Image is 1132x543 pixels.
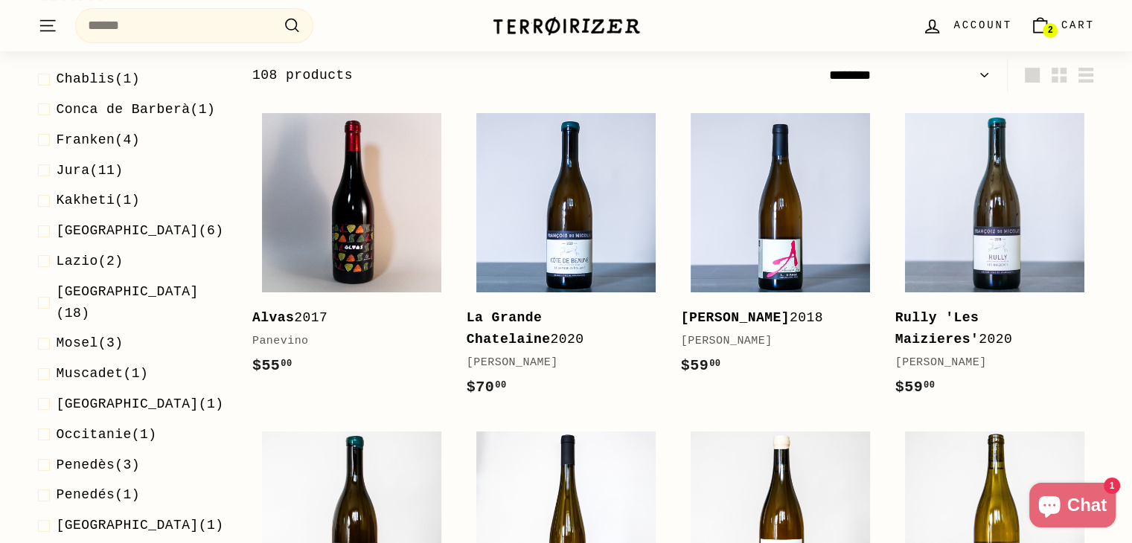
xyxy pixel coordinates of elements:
div: 2017 [252,307,437,329]
span: (18) [57,281,228,324]
span: Kakheti [57,193,115,208]
span: Cart [1061,17,1095,33]
a: Account [913,4,1020,48]
span: $70 [467,379,507,396]
div: [PERSON_NAME] [681,332,866,350]
b: [PERSON_NAME] [681,310,790,325]
a: Cart [1021,4,1104,48]
sup: 00 [709,359,720,369]
span: Jura [57,163,90,178]
span: (1) [57,424,157,446]
span: (2) [57,251,124,272]
span: (1) [57,393,224,415]
span: Chablis [57,71,115,86]
div: [PERSON_NAME] [895,354,1080,372]
span: $55 [252,357,292,374]
span: [GEOGRAPHIC_DATA] [57,223,199,238]
sup: 00 [281,359,292,369]
span: [GEOGRAPHIC_DATA] [57,518,199,533]
span: (1) [57,363,149,385]
div: [PERSON_NAME] [467,354,651,372]
b: La Grande Chatelaine [467,310,551,347]
span: (1) [57,68,141,90]
div: 2018 [681,307,866,329]
b: Rully 'Les Maizieres' [895,310,979,347]
sup: 00 [495,380,506,391]
div: 108 products [252,65,674,86]
a: Alvas2017Panevino [252,103,452,393]
span: [GEOGRAPHIC_DATA] [57,396,199,411]
div: Panevino [252,332,437,350]
a: Rully 'Les Maizieres'2020[PERSON_NAME] [895,103,1095,414]
span: Conca de Barberà [57,102,191,117]
b: Alvas [252,310,294,325]
span: $59 [681,357,721,374]
a: [PERSON_NAME]2018[PERSON_NAME] [681,103,880,393]
span: $59 [895,379,936,396]
span: (3) [57,454,141,476]
span: (1) [57,484,141,506]
span: (11) [57,160,124,181]
span: Mosel [57,335,98,350]
span: Muscadet [57,366,124,381]
span: Penedès [57,457,115,472]
a: La Grande Chatelaine2020[PERSON_NAME] [467,103,666,414]
div: 2020 [895,307,1080,350]
span: (1) [57,190,141,211]
span: 2 [1047,25,1052,36]
inbox-online-store-chat: Shopify online store chat [1025,483,1120,531]
span: [GEOGRAPHIC_DATA] [57,284,199,299]
span: (1) [57,99,216,121]
span: (4) [57,129,141,151]
span: Penedés [57,487,115,502]
span: Occitanie [57,427,132,442]
span: Franken [57,132,115,147]
span: (6) [57,220,224,242]
span: Account [953,17,1011,33]
sup: 00 [924,380,935,391]
span: (3) [57,332,124,354]
span: Lazio [57,254,98,269]
span: (1) [57,515,224,536]
div: 2020 [467,307,651,350]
